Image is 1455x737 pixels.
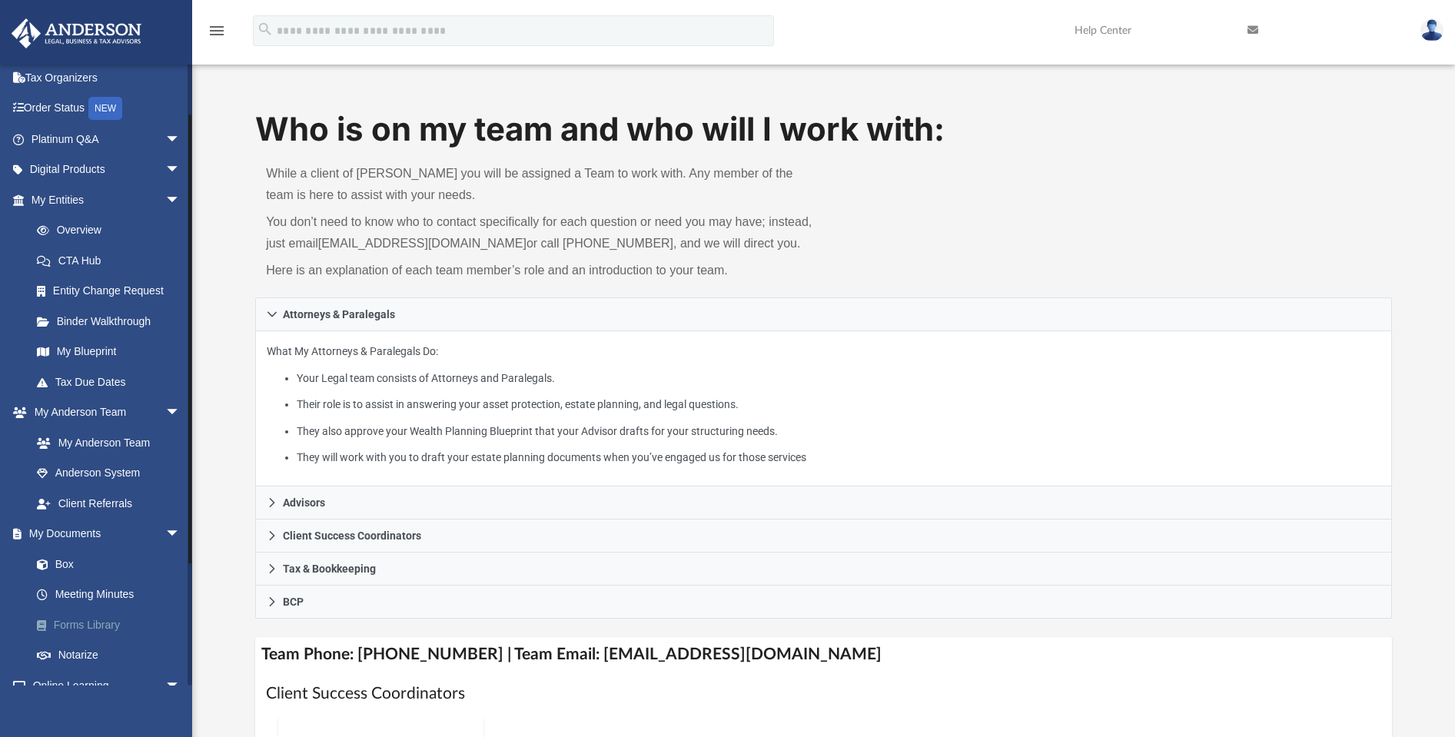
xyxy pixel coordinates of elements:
a: Tax Due Dates [22,367,204,397]
li: They also approve your Wealth Planning Blueprint that your Advisor drafts for your structuring ne... [297,422,1380,441]
a: Entity Change Request [22,276,204,307]
span: arrow_drop_down [165,184,196,216]
p: What My Attorneys & Paralegals Do: [267,342,1380,467]
a: Tax Organizers [11,62,204,93]
i: menu [208,22,226,40]
span: Advisors [283,497,325,508]
a: Advisors [255,486,1392,520]
i: search [257,21,274,38]
p: While a client of [PERSON_NAME] you will be assigned a Team to work with. Any member of the team ... [266,163,812,206]
a: My Blueprint [22,337,196,367]
div: Attorneys & Paralegals [255,331,1392,487]
span: BCP [283,596,304,607]
a: [EMAIL_ADDRESS][DOMAIN_NAME] [318,237,527,250]
li: They will work with you to draft your estate planning documents when you’ve engaged us for those ... [297,448,1380,467]
a: Order StatusNEW [11,93,204,124]
a: Platinum Q&Aarrow_drop_down [11,124,204,154]
span: arrow_drop_down [165,670,196,702]
a: BCP [255,586,1392,619]
a: Box [22,549,196,579]
a: Anderson System [22,458,196,489]
li: Their role is to assist in answering your asset protection, estate planning, and legal questions. [297,395,1380,414]
a: Notarize [22,640,204,671]
span: Tax & Bookkeeping [283,563,376,574]
a: Attorneys & Paralegals [255,297,1392,331]
img: User Pic [1420,19,1443,41]
span: arrow_drop_down [165,519,196,550]
span: arrow_drop_down [165,124,196,155]
a: My Documentsarrow_drop_down [11,519,204,549]
a: Online Learningarrow_drop_down [11,670,196,701]
div: NEW [88,97,122,120]
h4: Team Phone: [PHONE_NUMBER] | Team Email: [EMAIL_ADDRESS][DOMAIN_NAME] [255,637,1392,672]
a: Forms Library [22,609,204,640]
h1: Client Success Coordinators [266,682,1381,705]
a: Tax & Bookkeeping [255,553,1392,586]
a: Digital Productsarrow_drop_down [11,154,204,185]
a: Client Success Coordinators [255,520,1392,553]
li: Your Legal team consists of Attorneys and Paralegals. [297,369,1380,388]
a: Binder Walkthrough [22,306,204,337]
a: Meeting Minutes [22,579,204,610]
h1: Who is on my team and who will I work with: [255,107,1392,152]
a: Overview [22,215,204,246]
span: arrow_drop_down [165,397,196,429]
a: My Entitiesarrow_drop_down [11,184,204,215]
a: menu [208,29,226,40]
a: Client Referrals [22,488,196,519]
span: arrow_drop_down [165,154,196,186]
a: CTA Hub [22,245,204,276]
a: My Anderson Teamarrow_drop_down [11,397,196,428]
p: You don’t need to know who to contact specifically for each question or need you may have; instea... [266,211,812,254]
a: My Anderson Team [22,427,188,458]
span: Attorneys & Paralegals [283,309,395,320]
span: Client Success Coordinators [283,530,421,541]
img: Anderson Advisors Platinum Portal [7,18,146,48]
p: Here is an explanation of each team member’s role and an introduction to your team. [266,260,812,281]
